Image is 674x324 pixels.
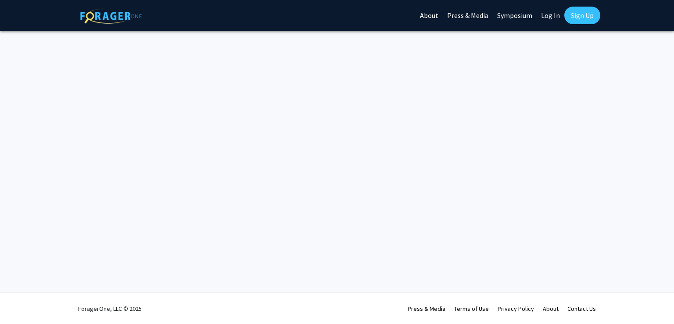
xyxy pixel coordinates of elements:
[454,305,489,313] a: Terms of Use
[80,8,142,24] img: ForagerOne Logo
[567,305,596,313] a: Contact Us
[78,293,142,324] div: ForagerOne, LLC © 2025
[408,305,445,313] a: Press & Media
[543,305,559,313] a: About
[564,7,600,24] a: Sign Up
[498,305,534,313] a: Privacy Policy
